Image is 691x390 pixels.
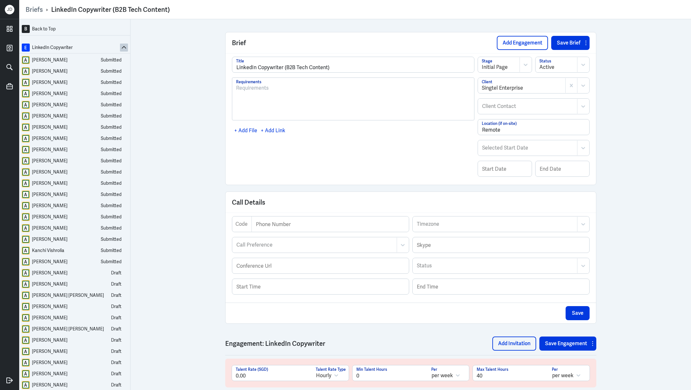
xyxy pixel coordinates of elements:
[22,213,30,221] div: A
[101,78,122,86] div: Submitted
[32,247,64,255] div: Kanchi Vishrolia
[111,280,122,288] div: Draft
[32,336,68,344] div: [PERSON_NAME]
[22,67,128,75] a: A[PERSON_NAME]Submitted
[492,337,536,351] button: Add Invitation
[22,247,30,255] div: A
[32,303,68,311] div: [PERSON_NAME]
[232,365,312,381] input: Talent Rate (SGD)
[111,291,122,299] div: Draft
[232,57,474,72] input: Title
[22,101,128,109] a: A[PERSON_NAME]Submitted
[22,123,30,131] div: A
[22,101,30,109] div: A
[539,337,589,351] button: Save Engagement
[22,179,128,187] a: A[PERSON_NAME]Submitted
[22,90,128,98] a: A[PERSON_NAME]Submitted
[111,303,122,311] div: Draft
[22,359,128,367] a: A[PERSON_NAME]Draft
[32,56,68,64] div: [PERSON_NAME]
[22,157,30,165] div: A
[22,112,30,120] div: A
[22,134,30,142] div: A
[22,213,128,221] a: A[PERSON_NAME]Submitted
[101,123,122,131] div: Submitted
[101,258,122,266] div: Submitted
[32,101,68,109] div: [PERSON_NAME]
[413,237,589,253] input: Skype
[101,67,122,75] div: Submitted
[22,56,30,64] div: A
[101,213,122,221] div: Submitted
[32,123,68,131] div: [PERSON_NAME]
[22,44,120,52] a: ELinkedIn Copywriter
[101,146,122,154] div: Submitted
[22,44,30,52] div: E
[22,291,30,299] div: A
[32,157,68,165] div: [PERSON_NAME]
[101,101,122,109] div: Submitted
[32,325,104,333] div: [PERSON_NAME] [PERSON_NAME]
[232,279,409,294] input: Start Time
[22,123,128,131] a: A[PERSON_NAME]Submitted
[111,269,122,277] div: Draft
[32,191,68,199] div: [PERSON_NAME]
[22,90,30,98] div: A
[32,224,68,232] div: [PERSON_NAME]
[32,112,68,120] div: [PERSON_NAME]
[536,161,589,176] input: End Date
[22,336,128,344] a: A[PERSON_NAME]Draft
[22,280,30,288] div: A
[111,370,122,378] div: Draft
[111,314,122,322] div: Draft
[22,291,128,299] a: A[PERSON_NAME] [PERSON_NAME]Draft
[22,269,128,277] a: A[PERSON_NAME]Draft
[22,25,30,33] div: B
[22,157,128,165] a: A[PERSON_NAME]Submitted
[478,119,589,135] input: Location (if on-site)
[22,78,128,86] a: A[PERSON_NAME]Submitted
[22,235,30,243] div: A
[101,202,122,210] div: Submitted
[32,291,104,299] div: [PERSON_NAME] [PERSON_NAME]
[111,325,122,333] div: Draft
[101,168,122,176] div: Submitted
[232,125,259,136] div: + Add File
[32,359,68,367] div: [PERSON_NAME]
[32,280,68,288] div: [PERSON_NAME]
[101,191,122,199] div: Submitted
[32,370,68,378] div: [PERSON_NAME]
[43,5,51,14] p: ›
[22,67,30,75] div: A
[22,347,30,355] div: A
[32,347,68,355] div: [PERSON_NAME]
[22,168,128,176] a: A[PERSON_NAME]Submitted
[259,125,287,136] div: + Add Link
[22,303,30,311] div: A
[111,336,122,344] div: Draft
[101,112,122,120] div: Submitted
[22,370,30,378] div: A
[26,5,43,14] a: Briefs
[22,247,128,255] a: AKanchi VishroliaSubmitted
[101,134,122,142] div: Submitted
[413,279,589,294] input: End Time
[32,179,68,187] div: [PERSON_NAME]
[226,32,596,53] div: Brief
[252,216,409,232] input: Phone Number
[22,325,30,333] div: A
[111,381,122,389] div: Draft
[22,134,128,142] a: A[PERSON_NAME]Submitted
[22,258,30,266] div: A
[22,112,128,120] a: A[PERSON_NAME]Submitted
[22,224,30,232] div: A
[5,5,14,14] div: J D
[22,146,30,154] div: A
[226,192,596,213] div: Call Details
[22,347,128,355] a: A[PERSON_NAME]Draft
[111,359,122,367] div: Draft
[32,78,68,86] div: [PERSON_NAME]
[101,247,122,255] div: Submitted
[32,258,68,266] div: [PERSON_NAME]
[32,134,68,142] div: [PERSON_NAME]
